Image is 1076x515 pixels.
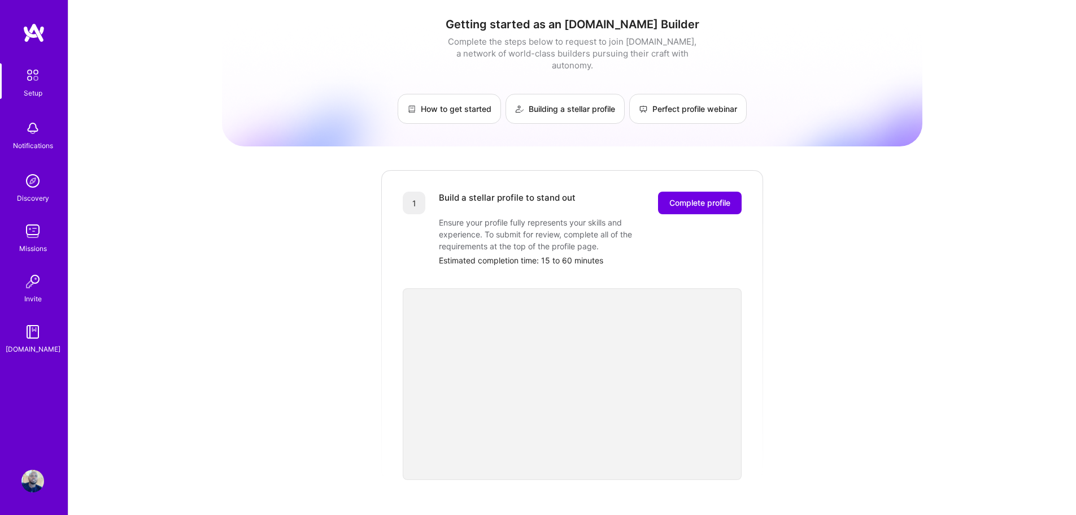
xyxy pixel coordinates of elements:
div: Setup [24,87,42,99]
a: Building a stellar profile [506,94,625,124]
h1: Getting started as an [DOMAIN_NAME] Builder [222,18,922,31]
div: Ensure your profile fully represents your skills and experience. To submit for review, complete a... [439,217,665,252]
a: How to get started [398,94,501,124]
div: Invite [24,293,42,305]
img: guide book [21,321,44,343]
img: How to get started [407,105,416,114]
img: discovery [21,170,44,192]
div: Discovery [17,192,49,204]
iframe: video [403,288,742,480]
div: Notifications [13,140,53,152]
div: Build a stellar profile to stand out [439,192,576,214]
div: Complete the steps below to request to join [DOMAIN_NAME], a network of world-class builders purs... [445,36,699,71]
button: Complete profile [658,192,742,214]
div: Estimated completion time: 15 to 60 minutes [439,254,742,266]
div: [DOMAIN_NAME] [6,343,60,355]
div: 1 [403,192,425,214]
span: Complete profile [669,197,730,209]
img: Perfect profile webinar [639,105,648,114]
img: setup [21,63,45,87]
img: teamwork [21,220,44,243]
img: Invite [21,270,44,293]
div: Missions [19,243,47,254]
img: User Avatar [21,470,44,492]
a: User Avatar [19,470,47,492]
img: bell [21,117,44,140]
a: Perfect profile webinar [629,94,747,124]
img: logo [23,23,45,43]
img: Building a stellar profile [515,105,524,114]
